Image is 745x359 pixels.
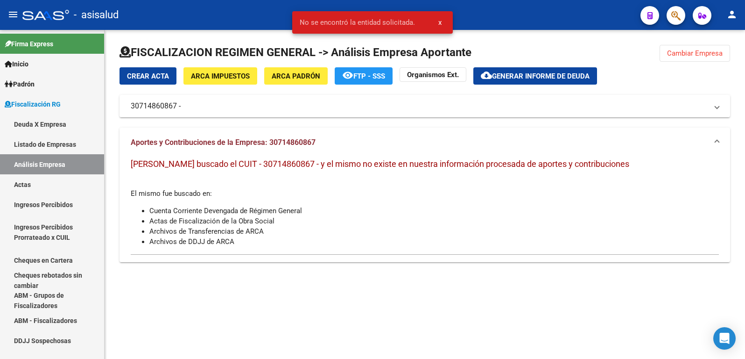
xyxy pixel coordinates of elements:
[473,67,597,85] button: Generar informe de deuda
[5,99,61,109] span: Fiscalización RG
[5,39,53,49] span: Firma Express
[149,206,719,216] li: Cuenta Corriente Devengada de Régimen General
[660,45,730,62] button: Cambiar Empresa
[74,5,119,25] span: - asisalud
[131,159,629,169] span: [PERSON_NAME] buscado el CUIT - 30714860867 - y el mismo no existe en nuestra información procesa...
[183,67,257,85] button: ARCA Impuestos
[149,216,719,226] li: Actas de Fiscalización de la Obra Social
[5,59,28,69] span: Inicio
[407,71,459,79] strong: Organismos Ext.
[191,72,250,80] span: ARCA Impuestos
[7,9,19,20] mat-icon: menu
[335,67,393,85] button: FTP - SSS
[149,237,719,247] li: Archivos de DDJJ de ARCA
[119,128,730,158] mat-expansion-panel-header: Aportes y Contribuciones de la Empresa: 30714860867
[131,158,719,247] div: El mismo fue buscado en:
[5,79,35,89] span: Padrón
[492,72,590,80] span: Generar informe de deuda
[300,18,415,27] span: No se encontró la entidad solicitada.
[438,18,442,27] span: x
[119,45,471,60] h1: FISCALIZACION REGIMEN GENERAL -> Análisis Empresa Aportante
[264,67,328,85] button: ARCA Padrón
[667,49,723,57] span: Cambiar Empresa
[481,70,492,81] mat-icon: cloud_download
[342,70,353,81] mat-icon: remove_red_eye
[119,95,730,117] mat-expansion-panel-header: 30714860867 -
[149,226,719,237] li: Archivos de Transferencias de ARCA
[431,14,449,31] button: x
[726,9,738,20] mat-icon: person
[119,158,730,262] div: Aportes y Contribuciones de la Empresa: 30714860867
[119,67,176,85] button: Crear Acta
[400,67,466,82] button: Organismos Ext.
[272,72,320,80] span: ARCA Padrón
[131,138,316,147] span: Aportes y Contribuciones de la Empresa: 30714860867
[127,72,169,80] span: Crear Acta
[131,101,708,111] mat-panel-title: 30714860867 -
[353,72,385,80] span: FTP - SSS
[713,327,736,350] div: Open Intercom Messenger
